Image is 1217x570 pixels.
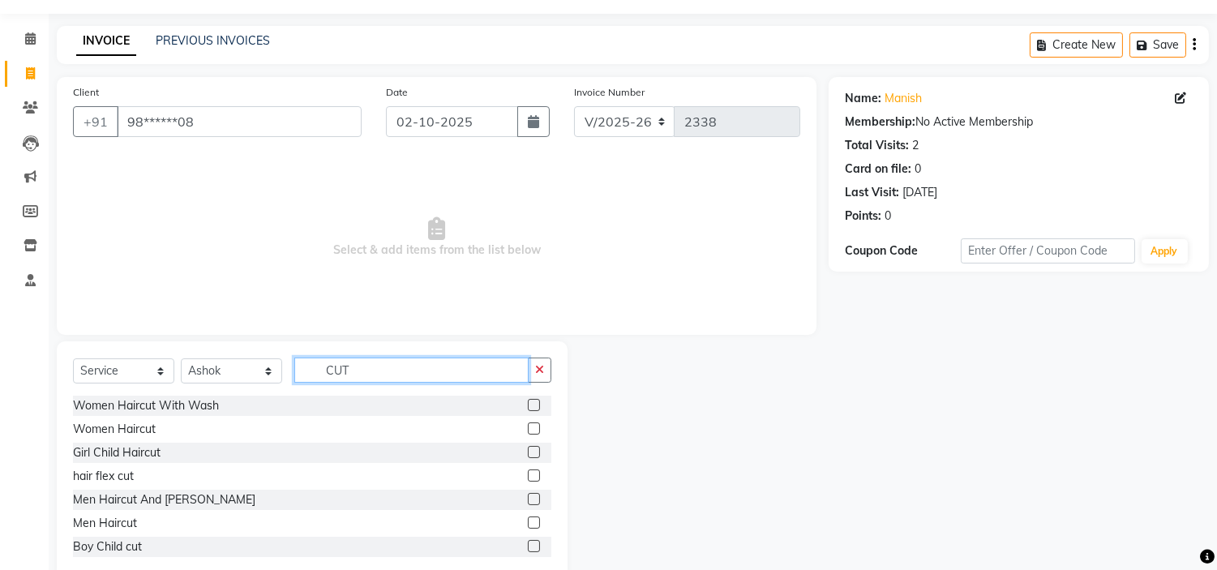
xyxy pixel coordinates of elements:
input: Search or Scan [294,358,529,383]
input: Enter Offer / Coupon Code [961,238,1134,264]
div: hair flex cut [73,468,134,485]
div: Points: [845,208,881,225]
div: Men Haircut And [PERSON_NAME] [73,491,255,508]
label: Client [73,85,99,100]
div: Women Haircut With Wash [73,397,219,414]
button: Apply [1142,239,1188,264]
div: Coupon Code [845,242,961,259]
div: Total Visits: [845,137,909,154]
div: Membership: [845,114,915,131]
label: Invoice Number [574,85,645,100]
div: No Active Membership [845,114,1193,131]
div: [DATE] [902,184,937,201]
a: PREVIOUS INVOICES [156,33,270,48]
div: Women Haircut [73,421,156,438]
div: 0 [885,208,891,225]
div: Last Visit: [845,184,899,201]
button: Create New [1030,32,1123,58]
label: Date [386,85,408,100]
div: Card on file: [845,161,911,178]
div: Name: [845,90,881,107]
a: INVOICE [76,27,136,56]
div: 0 [915,161,921,178]
button: +91 [73,106,118,137]
div: Men Haircut [73,515,137,532]
div: Boy Child cut [73,538,142,555]
input: Search by Name/Mobile/Email/Code [117,106,362,137]
button: Save [1129,32,1186,58]
a: Manish [885,90,922,107]
div: Girl Child Haircut [73,444,161,461]
div: 2 [912,137,919,154]
span: Select & add items from the list below [73,156,800,319]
